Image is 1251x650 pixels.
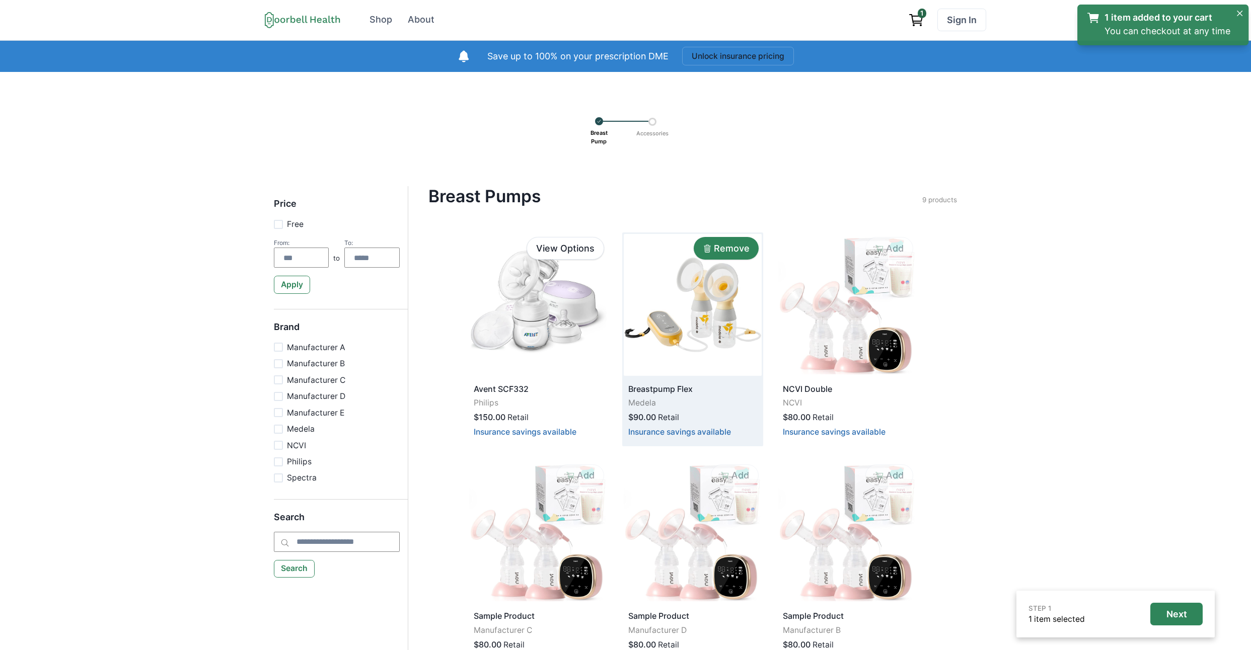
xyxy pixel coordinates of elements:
h5: Brand [274,321,400,342]
button: Add [865,464,913,487]
p: Breast Pump [587,125,611,149]
p: Spectra [287,472,317,484]
p: Next [1166,609,1187,620]
button: Remove [694,237,759,260]
p: Manufacturer A [287,342,345,354]
p: to [333,253,340,268]
p: Sample Product [474,610,603,622]
button: Apply [274,276,311,294]
a: Avent SCF332Philips$150.00RetailInsurance savings available [469,234,607,444]
p: Manufacturer B [783,624,912,636]
p: Add [577,470,595,481]
img: 0c4ns6j3ytaouprsvldddm65inhe [624,234,762,376]
p: NCVI [287,440,306,452]
img: ydoklr9g71fkwowmxsk3ln6pp330 [778,234,916,376]
p: $80.00 [783,411,811,423]
div: Shop [370,13,392,27]
a: Sign In [937,9,986,31]
a: View cart [904,9,929,31]
button: Insurance savings available [474,427,576,437]
button: Close [1233,7,1246,20]
button: Unlock insurance pricing [682,47,794,65]
p: Sample Product [783,610,912,622]
a: Shop [363,9,399,31]
p: NCVI Double [783,383,912,395]
button: Add [556,464,604,487]
a: 1 item added to your cartYou can checkout at any time [1087,11,1231,38]
h5: Search [274,512,400,532]
button: Next [1150,603,1203,625]
p: 9 products [922,195,957,205]
p: Manufacturer D [287,390,345,402]
p: Retail [658,412,679,424]
button: Add [711,464,759,487]
p: Medela [287,423,315,435]
p: Manufacturer E [287,407,344,419]
p: Free [287,218,304,230]
p: Retail [507,412,529,424]
div: About [408,13,434,27]
p: Breastpump Flex [628,383,757,395]
span: 1 [918,9,926,18]
a: Breastpump FlexMedela$90.00RetailInsurance savings available [624,234,762,444]
p: Manufacturer D [628,624,757,636]
p: Save up to 100% on your prescription DME [487,50,669,63]
p: Accessories [633,126,672,141]
h5: Price [274,198,400,218]
button: Insurance savings available [628,427,731,437]
div: From: [274,239,329,247]
p: Philips [474,397,603,409]
div: To: [344,239,400,247]
p: Avent SCF332 [474,383,603,395]
p: Sample Product [628,610,757,622]
img: as7q0n83zhu3lia2i8yj4jer57k7 [469,234,607,376]
p: Manufacturer C [287,374,345,386]
p: Manufacturer B [287,358,345,370]
p: Philips [287,456,312,468]
p: $150.00 [474,411,505,423]
button: Search [274,560,315,578]
a: View Options [527,237,604,260]
img: qpkcbkrw9vt8v9od8yis14b2mab1 [778,461,916,603]
p: Manufacturer C [474,624,603,636]
p: 1 item selected [1028,613,1085,625]
p: Add [886,243,904,254]
p: Add [731,470,749,481]
h4: Breast Pumps [428,186,922,206]
p: Medela [628,397,757,409]
img: rshn1bdbd5ek6zla0buulcti9q4a [469,461,607,603]
p: Retail [813,412,834,424]
button: Insurance savings available [783,427,886,437]
a: NCVI DoubleNCVI$80.00RetailInsurance savings available [778,234,916,444]
button: Add [865,237,913,260]
img: ww33c4frvwfujc08pnt8535i63h5 [624,461,762,603]
p: NCVI [783,397,912,409]
p: Remove [714,243,750,254]
p: Add [886,470,904,481]
a: About [401,9,441,31]
p: STEP 1 [1028,603,1085,613]
p: $90.00 [628,411,656,423]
